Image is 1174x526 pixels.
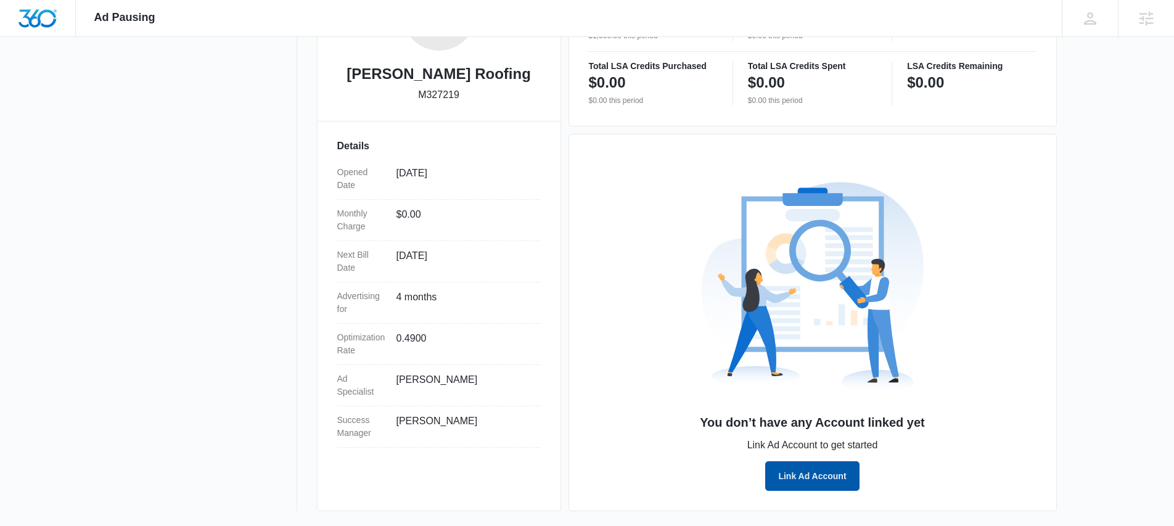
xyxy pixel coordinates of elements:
h2: [PERSON_NAME] Roofing [347,63,531,85]
dd: $0.00 [396,207,531,233]
dd: 0.4900 [396,331,531,357]
p: $0.00 this period [589,95,718,106]
div: Ad Specialist[PERSON_NAME] [337,365,541,406]
button: Link Ad Account [765,461,859,491]
div: Success Manager[PERSON_NAME] [337,406,541,448]
p: Total LSA Credits Purchased [589,62,718,70]
dd: 4 months [396,290,531,316]
p: M327219 [418,88,459,102]
dt: Optimization Rate [337,331,387,357]
p: $0.00 [589,73,626,92]
dt: Opened Date [337,166,387,192]
dd: [DATE] [396,249,531,274]
img: No Data [702,176,924,398]
p: $0.00 this period [748,95,877,106]
p: $0.00 [748,73,785,92]
div: Advertising for4 months [337,282,541,324]
dd: [DATE] [396,166,531,192]
div: Optimization Rate0.4900 [337,324,541,365]
div: Monthly Charge$0.00 [337,200,541,241]
div: Next Bill Date[DATE] [337,241,541,282]
div: Opened Date[DATE] [337,158,541,200]
dt: Success Manager [337,414,387,440]
p: Link Ad Account to get started [589,438,1036,453]
p: $0.00 [907,73,944,92]
dd: [PERSON_NAME] [396,372,531,398]
h3: You don’t have any Account linked yet [589,413,1036,432]
dt: Ad Specialist [337,372,387,398]
dd: [PERSON_NAME] [396,414,531,440]
dt: Advertising for [337,290,387,316]
h3: Details [337,139,541,154]
span: Ad Pausing [94,11,155,24]
p: LSA Credits Remaining [907,62,1036,70]
dt: Next Bill Date [337,249,387,274]
p: Total LSA Credits Spent [748,62,877,70]
dt: Monthly Charge [337,207,387,233]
